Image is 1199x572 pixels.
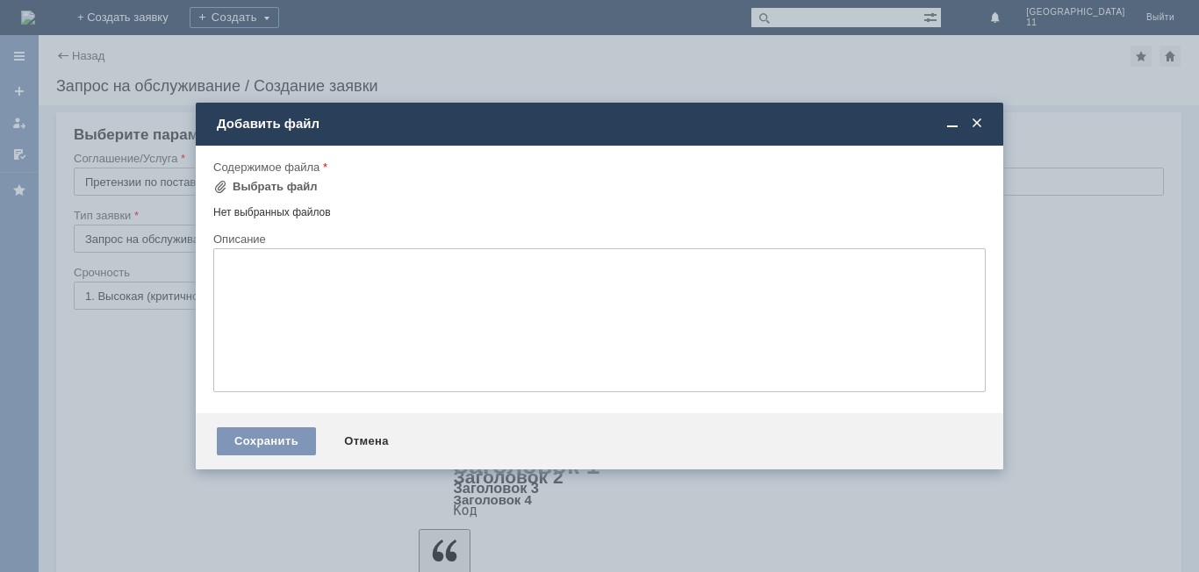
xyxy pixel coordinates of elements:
[213,161,982,173] div: Содержимое файла
[213,233,982,245] div: Описание
[213,199,986,219] div: Нет выбранных файлов
[968,116,986,132] span: Закрыть
[944,116,961,132] span: Свернуть (Ctrl + M)
[7,7,256,218] div: [PERSON_NAME]/Добрый день! [DATE] 16:34 при продаже был обнаружен брак, а именно: флакон туши пус...
[233,180,318,194] div: Выбрать файл
[217,116,986,132] div: Добавить файл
